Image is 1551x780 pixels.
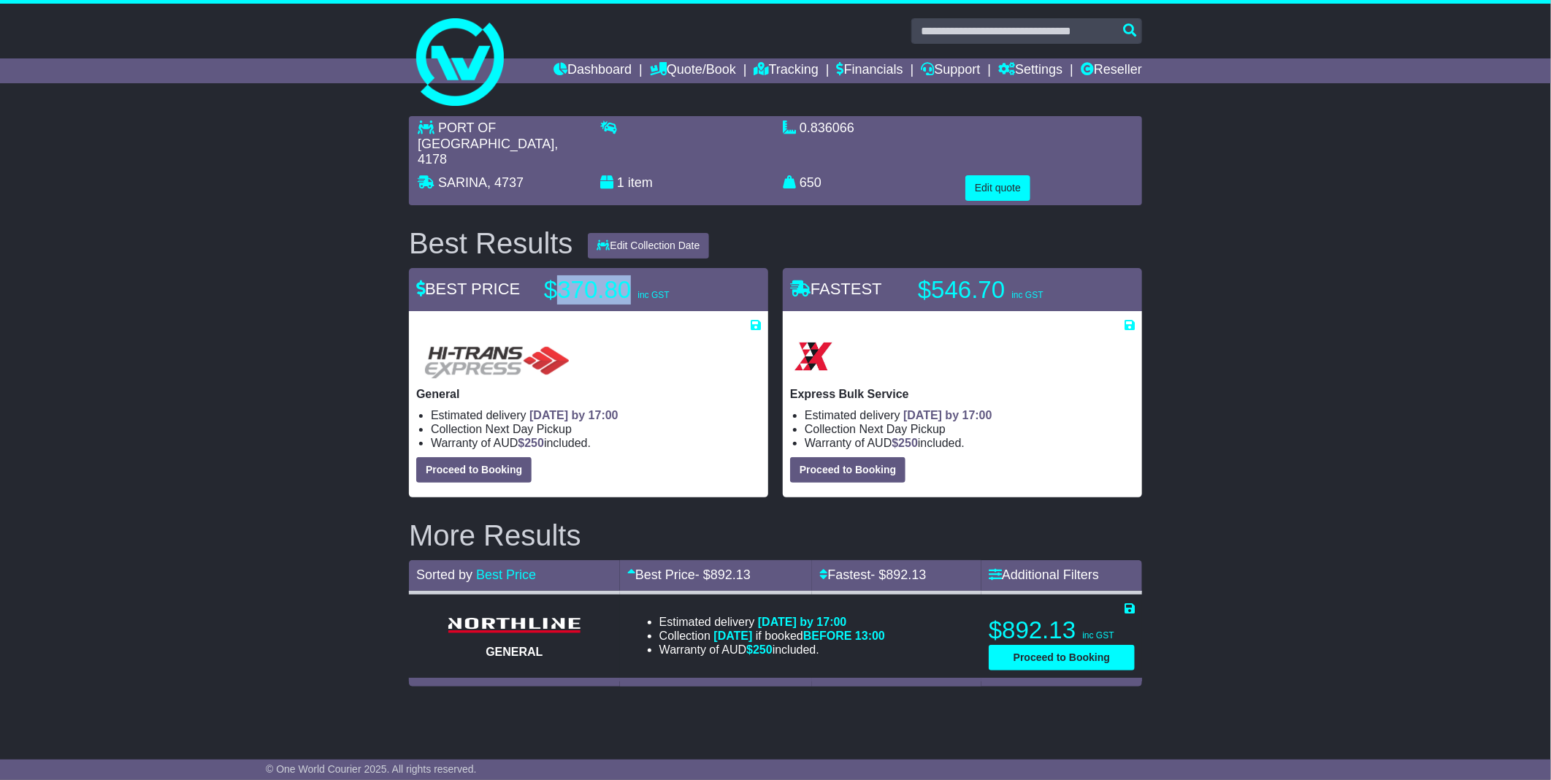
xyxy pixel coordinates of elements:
span: 250 [524,437,544,449]
a: Fastest- $892.13 [819,567,926,582]
li: Warranty of AUD included. [431,436,761,450]
a: Settings [998,58,1062,83]
p: $546.70 [918,275,1100,305]
button: Edit Collection Date [588,233,710,259]
li: Estimated delivery [431,408,761,422]
span: SARINA [438,175,487,190]
span: - $ [870,567,926,582]
span: Sorted by [416,567,472,582]
span: Next Day Pickup [486,423,572,435]
span: 13:00 [855,630,885,642]
span: 892.13 [711,567,751,582]
button: Proceed to Booking [790,457,905,483]
a: Best Price- $892.13 [627,567,751,582]
span: 250 [898,437,918,449]
span: $ [892,437,918,449]
span: inc GST [1011,290,1043,300]
a: Tracking [754,58,819,83]
p: Express Bulk Service [790,387,1135,401]
img: HiTrans (Machship): General [416,333,575,380]
li: Estimated delivery [805,408,1135,422]
a: Quote/Book [650,58,736,83]
div: Best Results [402,227,581,259]
span: [DATE] [714,630,753,642]
span: BEFORE [803,630,852,642]
span: 250 [753,643,773,656]
span: if booked [714,630,885,642]
li: Warranty of AUD included. [659,643,885,657]
span: 1 [617,175,624,190]
span: FASTEST [790,280,882,298]
li: Warranty of AUD included. [805,436,1135,450]
span: GENERAL [486,646,543,658]
span: PORT OF [GEOGRAPHIC_DATA] [418,121,554,151]
span: 650 [800,175,822,190]
button: Edit quote [965,175,1030,201]
button: Proceed to Booking [989,645,1135,670]
span: $ [518,437,544,449]
span: , 4737 [487,175,524,190]
span: inc GST [1082,630,1114,641]
span: , 4178 [418,137,558,167]
span: BEST PRICE [416,280,520,298]
img: Northline Distribution: GENERAL [441,613,587,638]
a: Dashboard [554,58,632,83]
p: General [416,387,761,401]
span: $ [746,643,773,656]
li: Collection [805,422,1135,436]
span: inc GST [637,290,669,300]
p: $370.80 [544,275,727,305]
span: [DATE] by 17:00 [903,409,992,421]
h2: More Results [409,519,1142,551]
a: Additional Filters [989,567,1099,582]
span: [DATE] by 17:00 [758,616,847,628]
span: © One World Courier 2025. All rights reserved. [266,763,477,775]
span: Next Day Pickup [859,423,946,435]
a: Reseller [1081,58,1142,83]
li: Estimated delivery [659,615,885,629]
span: 0.836066 [800,121,854,135]
li: Collection [659,629,885,643]
p: $892.13 [989,616,1135,645]
a: Best Price [476,567,536,582]
span: 892.13 [886,567,926,582]
span: item [628,175,653,190]
span: [DATE] by 17:00 [529,409,619,421]
li: Collection [431,422,761,436]
button: Proceed to Booking [416,457,532,483]
span: - $ [695,567,751,582]
a: Financials [837,58,903,83]
img: Border Express: Express Bulk Service [790,333,837,380]
a: Support [921,58,980,83]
